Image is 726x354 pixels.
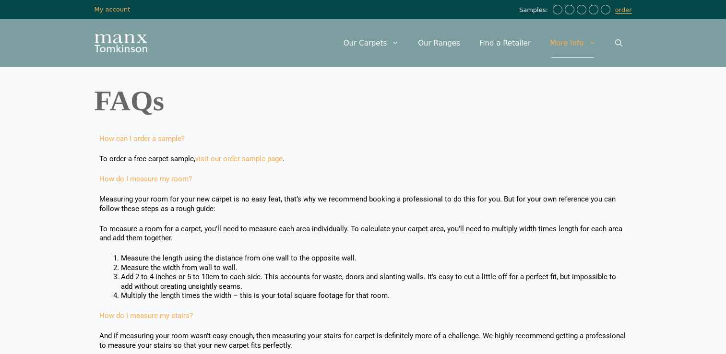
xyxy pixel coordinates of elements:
a: How do I measure my room? [99,175,192,183]
a: Open Search Bar [606,29,632,58]
li: Multiply the length times the width – this is your total square footage for that room. [121,291,627,301]
p: And if measuring your room wasn’t easy enough, then measuring your stairs for carpet is definitel... [99,331,627,350]
li: Add 2 to 4 inches or 5 to 10cm to each side. This accounts for waste, doors and slanting walls. I... [121,272,627,291]
a: Our Carpets [334,29,409,58]
li: Measure the width from wall to wall. [121,263,627,273]
nav: Primary [334,29,632,58]
a: Find a Retailer [470,29,540,58]
a: My account [95,6,131,13]
h1: FAQs [95,86,632,115]
a: More Info [540,29,605,58]
a: order [615,6,632,14]
a: visit our order sample page [195,154,283,163]
p: Measuring your room for your new carpet is no easy feat, that’s why we recommend booking a profes... [99,195,627,213]
li: Measure the length using the distance from one wall to the opposite wall. [121,254,627,263]
img: Manx Tomkinson [95,34,147,52]
a: How do I measure my stairs? [99,311,193,320]
a: How can I order a sample? [99,134,185,143]
span: Samples: [519,6,550,14]
p: To measure a room for a carpet, you’ll need to measure each area individually. To calculate your ... [99,224,627,243]
p: To order a free carpet sample, . [99,154,627,164]
a: Our Ranges [408,29,470,58]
